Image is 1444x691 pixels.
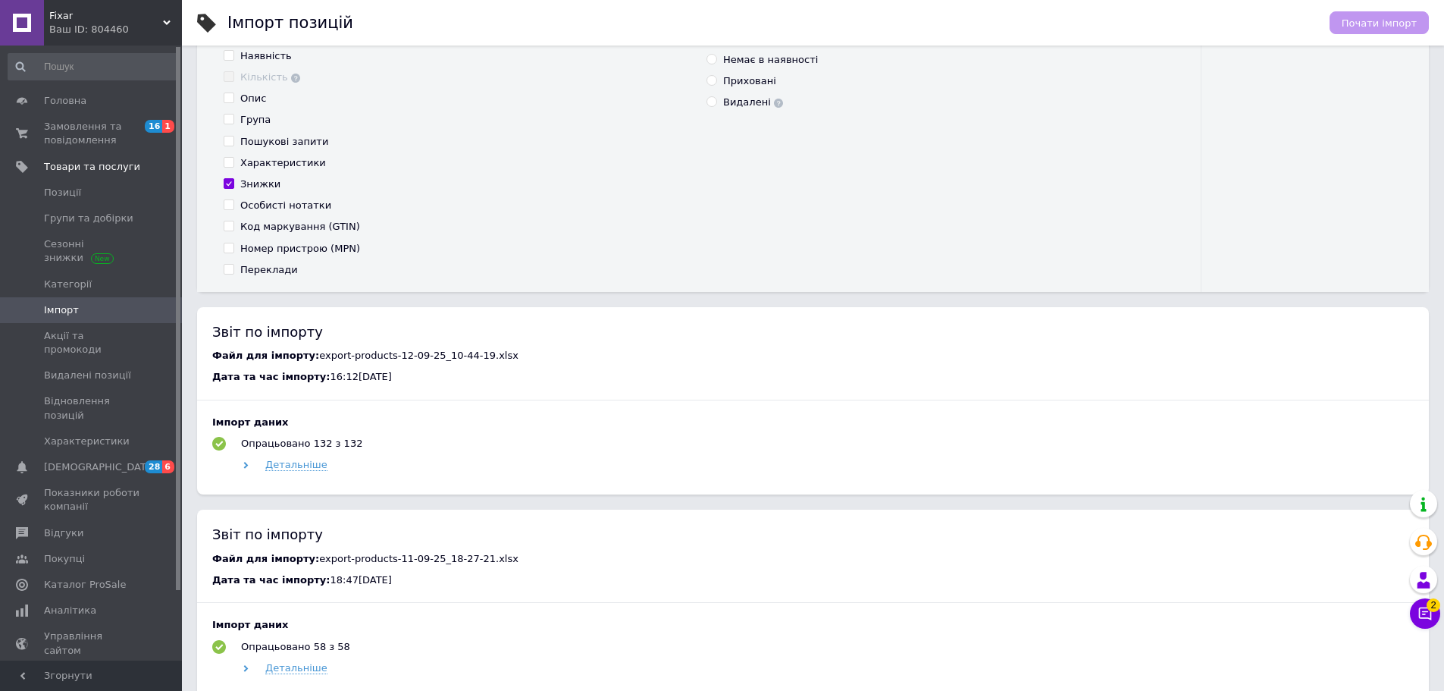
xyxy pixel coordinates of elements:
[8,53,179,80] input: Пошук
[44,120,140,147] span: Замовлення та повідомлення
[227,14,353,32] h1: Імпорт позицій
[44,212,133,225] span: Групи та добірки
[1410,598,1440,629] button: Чат з покупцем2
[212,371,330,382] span: Дата та час імпорту:
[49,23,182,36] div: Ваш ID: 804460
[240,220,360,234] div: Код маркування (GTIN)
[44,460,156,474] span: [DEMOGRAPHIC_DATA]
[162,460,174,473] span: 6
[212,416,1414,429] div: Імпорт даних
[723,96,783,109] div: Видалені
[265,459,327,471] span: Детальніше
[44,237,140,265] span: Сезонні знижки
[44,604,96,617] span: Аналітика
[330,574,391,586] span: 18:47[DATE]
[212,350,319,361] span: Файл для імпорту:
[44,303,79,317] span: Імпорт
[145,120,162,133] span: 16
[44,486,140,514] span: Показники роботи компанії
[162,120,174,133] span: 1
[240,113,271,127] div: Група
[241,640,350,654] div: Опрацьовано 58 з 58
[44,394,140,422] span: Відновлення позицій
[44,435,130,448] span: Характеристики
[240,49,292,63] div: Наявність
[240,177,280,191] div: Знижки
[1427,598,1440,612] span: 2
[240,92,266,105] div: Опис
[240,199,331,212] div: Особисті нотатки
[330,371,391,382] span: 16:12[DATE]
[240,71,300,84] div: Кількість
[319,350,518,361] span: export-products-12-09-25_10-44-19.xlsx
[212,553,319,564] span: Файл для імпорту:
[240,156,326,170] div: Характеристики
[44,552,85,566] span: Покупці
[212,574,330,586] span: Дата та час імпорту:
[145,460,162,473] span: 28
[240,242,360,256] div: Номер пристрою (MPN)
[723,74,776,88] div: Приховані
[265,662,327,674] span: Детальніше
[240,135,328,149] div: Пошукові запити
[212,322,1414,341] div: Звіт по імпорту
[240,263,298,277] div: Переклади
[44,630,140,657] span: Управління сайтом
[44,578,126,592] span: Каталог ProSale
[44,94,86,108] span: Головна
[44,329,140,356] span: Акції та промокоди
[212,525,1414,544] div: Звіт по імпорту
[44,186,81,199] span: Позиції
[44,160,140,174] span: Товари та послуги
[49,9,163,23] span: Fixar
[212,618,1414,632] div: Імпорт даних
[723,53,818,67] div: Немає в наявності
[44,278,92,291] span: Категорії
[44,526,83,540] span: Відгуки
[319,553,518,564] span: export-products-11-09-25_18-27-21.xlsx
[241,437,362,451] div: Опрацьовано 132 з 132
[44,369,131,382] span: Видалені позиції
